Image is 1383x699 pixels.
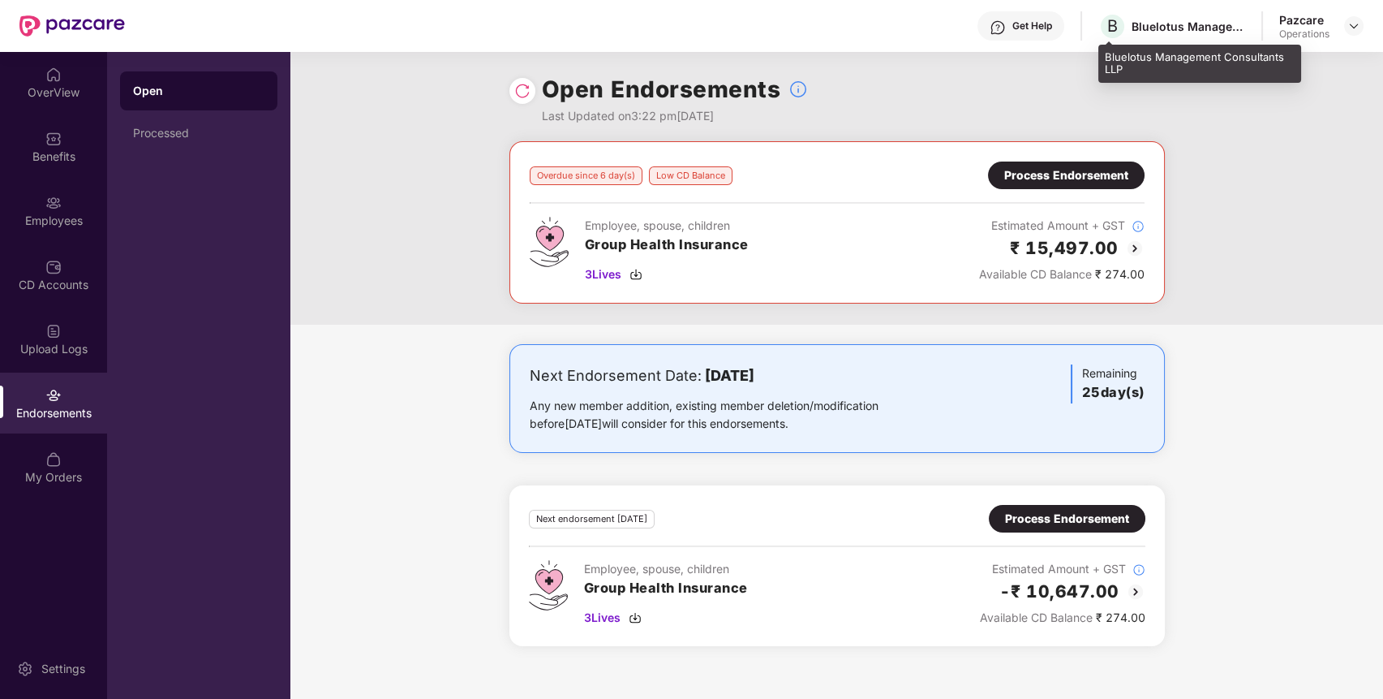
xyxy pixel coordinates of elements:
[542,107,809,125] div: Last Updated on 3:22 pm[DATE]
[979,267,1092,281] span: Available CD Balance
[1347,19,1360,32] img: svg+xml;base64,PHN2ZyBpZD0iRHJvcGRvd24tMzJ4MzIiIHhtbG5zPSJodHRwOi8vd3d3LnczLm9yZy8yMDAwL3N2ZyIgd2...
[1107,16,1118,36] span: B
[1126,582,1145,602] img: svg+xml;base64,PHN2ZyBpZD0iQmFjay0yMHgyMCIgeG1sbnM9Imh0dHA6Ly93d3cudzMub3JnLzIwMDAvc3ZnIiB3aWR0aD...
[584,609,621,627] span: 3 Lives
[529,560,568,611] img: svg+xml;base64,PHN2ZyB4bWxucz0iaHR0cDovL3d3dy53My5vcmcvMjAwMC9zdmciIHdpZHRoPSI0Ny43MTQiIGhlaWdodD...
[979,217,1145,235] div: Estimated Amount + GST
[990,19,1006,36] img: svg+xml;base64,PHN2ZyBpZD0iSGVscC0zMngzMiIgeG1sbnM9Imh0dHA6Ly93d3cudzMub3JnLzIwMDAvc3ZnIiB3aWR0aD...
[1004,166,1128,184] div: Process Endorsement
[999,578,1119,605] h2: -₹ 10,647.00
[17,661,33,677] img: svg+xml;base64,PHN2ZyBpZD0iU2V0dGluZy0yMHgyMCIgeG1sbnM9Imh0dHA6Ly93d3cudzMub3JnLzIwMDAvc3ZnIiB3aW...
[1279,12,1329,28] div: Pazcare
[629,268,642,281] img: svg+xml;base64,PHN2ZyBpZD0iRG93bmxvYWQtMzJ4MzIiIHhtbG5zPSJodHRwOi8vd3d3LnczLm9yZy8yMDAwL3N2ZyIgd2...
[788,80,808,99] img: svg+xml;base64,PHN2ZyBpZD0iSW5mb18tXzMyeDMyIiBkYXRhLW5hbWU9IkluZm8gLSAzMngzMiIgeG1sbnM9Imh0dHA6Ly...
[133,127,264,140] div: Processed
[584,578,748,599] h3: Group Health Insurance
[584,560,748,578] div: Employee, spouse, children
[1279,28,1329,41] div: Operations
[649,166,732,185] div: Low CD Balance
[980,611,1093,624] span: Available CD Balance
[133,83,264,99] div: Open
[45,195,62,211] img: svg+xml;base64,PHN2ZyBpZD0iRW1wbG95ZWVzIiB4bWxucz0iaHR0cDovL3d3dy53My5vcmcvMjAwMC9zdmciIHdpZHRoPS...
[530,166,642,185] div: Overdue since 6 day(s)
[530,365,930,387] div: Next Endorsement Date:
[585,265,621,283] span: 3 Lives
[1125,239,1145,258] img: svg+xml;base64,PHN2ZyBpZD0iQmFjay0yMHgyMCIgeG1sbnM9Imh0dHA6Ly93d3cudzMub3JnLzIwMDAvc3ZnIiB3aWR0aD...
[1132,19,1245,34] div: Bluelotus Management Consultants LLP
[1012,19,1052,32] div: Get Help
[45,131,62,147] img: svg+xml;base64,PHN2ZyBpZD0iQmVuZWZpdHMiIHhtbG5zPSJodHRwOi8vd3d3LnczLm9yZy8yMDAwL3N2ZyIgd2lkdGg9Ij...
[585,235,749,256] h3: Group Health Insurance
[542,71,781,107] h1: Open Endorsements
[1071,365,1145,403] div: Remaining
[980,609,1145,627] div: ₹ 274.00
[585,217,749,235] div: Employee, spouse, children
[1010,235,1119,261] h2: ₹ 15,497.00
[514,83,530,99] img: svg+xml;base64,PHN2ZyBpZD0iUmVsb2FkLTMyeDMyIiB4bWxucz0iaHR0cDovL3d3dy53My5vcmcvMjAwMC9zdmciIHdpZH...
[529,510,655,529] div: Next endorsement [DATE]
[45,323,62,339] img: svg+xml;base64,PHN2ZyBpZD0iVXBsb2FkX0xvZ3MiIGRhdGEtbmFtZT0iVXBsb2FkIExvZ3MiIHhtbG5zPSJodHRwOi8vd3...
[1082,382,1145,403] h3: 25 day(s)
[19,15,125,37] img: New Pazcare Logo
[45,67,62,83] img: svg+xml;base64,PHN2ZyBpZD0iSG9tZSIgeG1sbnM9Imh0dHA6Ly93d3cudzMub3JnLzIwMDAvc3ZnIiB3aWR0aD0iMjAiIG...
[45,451,62,468] img: svg+xml;base64,PHN2ZyBpZD0iTXlfT3JkZXJzIiBkYXRhLW5hbWU9Ik15IE9yZGVycyIgeG1sbnM9Imh0dHA6Ly93d3cudz...
[1005,510,1129,528] div: Process Endorsement
[1132,563,1145,576] img: svg+xml;base64,PHN2ZyBpZD0iSW5mb18tXzMyeDMyIiBkYXRhLW5hbWU9IkluZm8gLSAzMngzMiIgeG1sbnM9Imh0dHA6Ly...
[1098,45,1301,83] div: Bluelotus Management Consultants LLP
[530,217,569,267] img: svg+xml;base64,PHN2ZyB4bWxucz0iaHR0cDovL3d3dy53My5vcmcvMjAwMC9zdmciIHdpZHRoPSI0Ny43MTQiIGhlaWdodD...
[37,661,90,677] div: Settings
[629,611,642,624] img: svg+xml;base64,PHN2ZyBpZD0iRG93bmxvYWQtMzJ4MzIiIHhtbG5zPSJodHRwOi8vd3d3LnczLm9yZy8yMDAwL3N2ZyIgd2...
[979,265,1145,283] div: ₹ 274.00
[45,259,62,275] img: svg+xml;base64,PHN2ZyBpZD0iQ0RfQWNjb3VudHMiIGRhdGEtbmFtZT0iQ0QgQWNjb3VudHMiIHhtbG5zPSJodHRwOi8vd3...
[45,387,62,403] img: svg+xml;base64,PHN2ZyBpZD0iRW5kb3JzZW1lbnRzIiB4bWxucz0iaHR0cDovL3d3dy53My5vcmcvMjAwMC9zdmciIHdpZH...
[705,367,754,384] b: [DATE]
[530,397,930,433] div: Any new member addition, existing member deletion/modification before [DATE] will consider for th...
[980,560,1145,578] div: Estimated Amount + GST
[1132,220,1145,233] img: svg+xml;base64,PHN2ZyBpZD0iSW5mb18tXzMyeDMyIiBkYXRhLW5hbWU9IkluZm8gLSAzMngzMiIgeG1sbnM9Imh0dHA6Ly...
